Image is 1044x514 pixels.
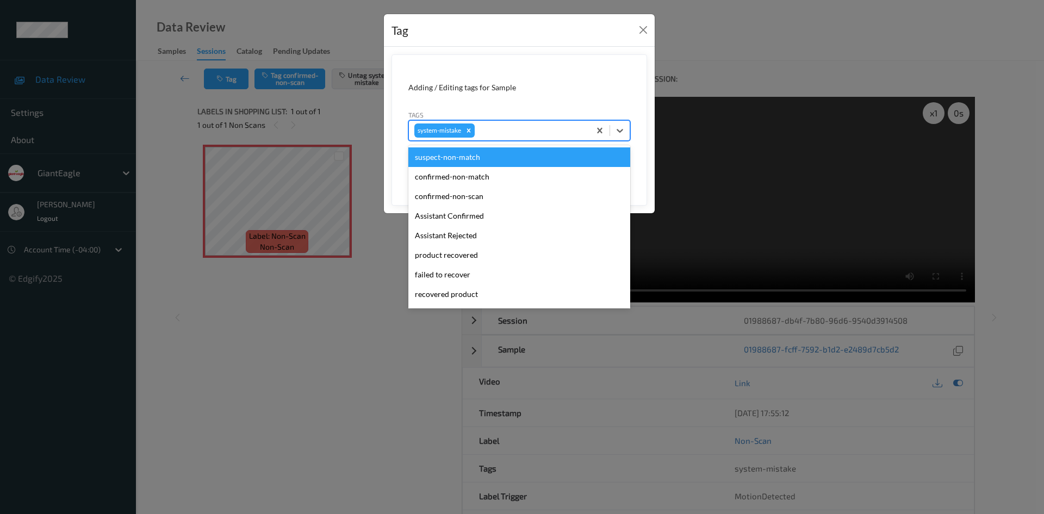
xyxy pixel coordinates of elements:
div: product recovered [408,245,630,265]
div: delayed scan [408,304,630,324]
div: Remove system-mistake [463,123,475,138]
div: failed to recover [408,265,630,284]
div: suspect-non-match [408,147,630,167]
div: confirmed-non-match [408,167,630,187]
button: Close [636,22,651,38]
div: Adding / Editing tags for Sample [408,82,630,93]
label: Tags [408,110,424,120]
div: Tag [391,22,408,39]
div: system-mistake [414,123,463,138]
div: confirmed-non-scan [408,187,630,206]
div: Assistant Confirmed [408,206,630,226]
div: Assistant Rejected [408,226,630,245]
div: recovered product [408,284,630,304]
